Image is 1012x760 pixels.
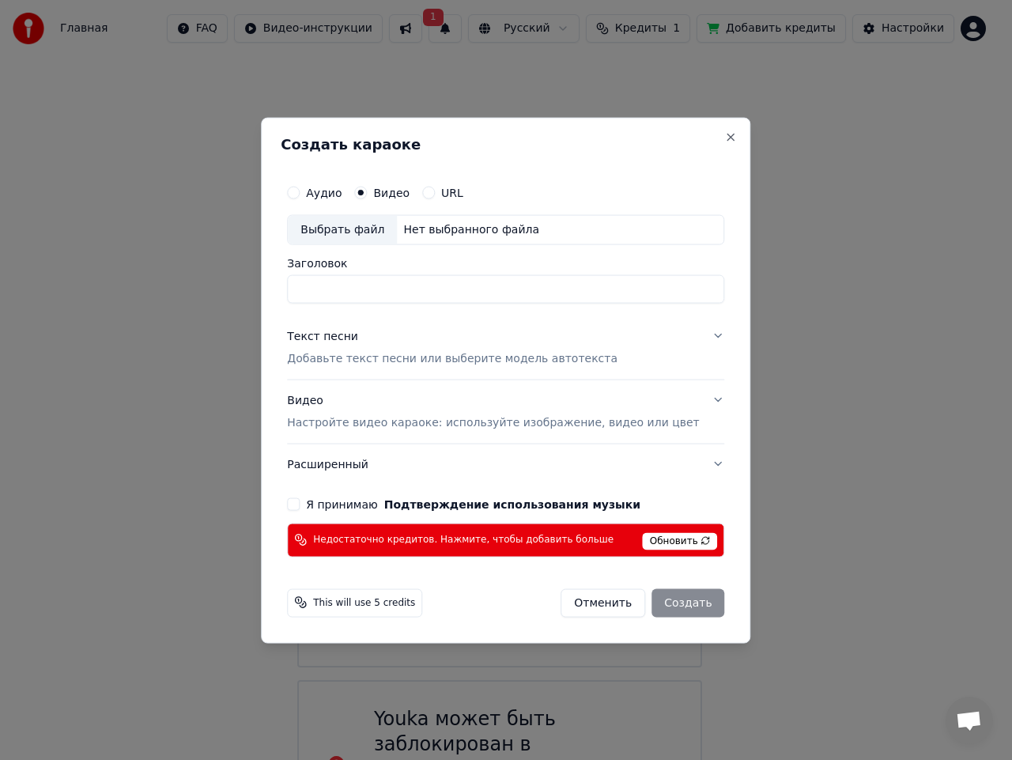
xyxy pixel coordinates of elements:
[288,215,397,244] div: Выбрать файл
[373,187,410,198] label: Видео
[287,380,724,443] button: ВидеоНастройте видео караоке: используйте изображение, видео или цвет
[313,596,415,609] span: This will use 5 credits
[287,350,617,366] p: Добавьте текст песни или выберите модель автотекста
[306,498,640,509] label: Я принимаю
[287,392,699,430] div: Видео
[313,533,614,546] span: Недостаточно кредитов. Нажмите, чтобы добавить больше
[306,187,342,198] label: Аудио
[287,316,724,379] button: Текст песниДобавьте текст песни или выберите модель автотекста
[384,498,640,509] button: Я принимаю
[281,137,731,151] h2: Создать караоке
[643,532,718,550] span: Обновить
[287,444,724,485] button: Расширенный
[441,187,463,198] label: URL
[561,588,645,617] button: Отменить
[287,328,358,344] div: Текст песни
[397,221,546,237] div: Нет выбранного файла
[287,257,724,268] label: Заголовок
[287,414,699,430] p: Настройте видео караоке: используйте изображение, видео или цвет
